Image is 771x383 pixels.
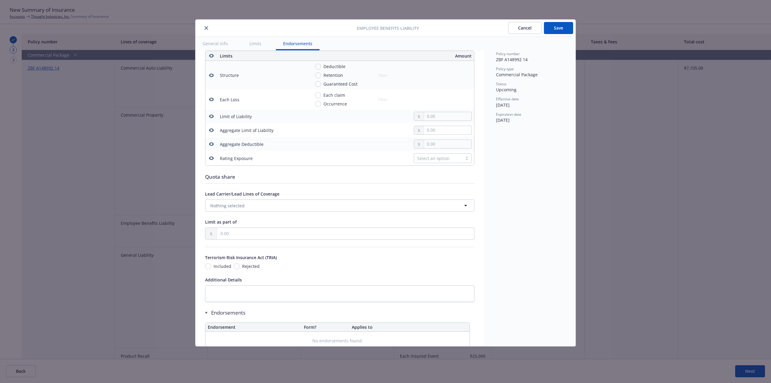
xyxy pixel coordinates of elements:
[496,87,517,93] span: Upcoming
[315,72,321,78] input: Retention
[496,81,507,86] span: Status
[312,338,363,344] span: No endorsements found.
[496,112,521,117] span: Expiration date
[220,72,239,78] div: Structure
[205,309,470,316] div: Endorsements
[323,92,345,98] span: Each claim
[424,112,471,121] input: 0.00
[203,24,210,32] button: close
[220,96,239,103] div: Each Loss
[205,191,279,197] span: Lead Carrier/Lead Lines of Coverage
[205,277,242,283] span: Additional Details
[205,323,301,332] th: Endorsement
[234,263,240,269] input: Rejected
[315,81,321,87] input: Guaranteed Cost
[242,37,269,50] button: Limits
[205,219,237,225] span: Limit as part of
[315,92,321,98] input: Each claim
[315,64,321,70] input: Deductible
[424,126,471,134] input: 0.00
[544,22,573,34] button: Save
[205,263,211,269] input: Included
[496,66,514,71] span: Policy type
[220,127,273,133] div: Aggregate Limit of Liability
[217,228,474,239] input: 0.00
[349,323,470,332] th: Applies to
[214,263,231,269] span: Included
[323,72,343,78] span: Retention
[496,96,519,102] span: Effective date
[424,140,471,148] input: 0.00
[323,101,347,107] span: Occurrence
[205,199,474,212] button: Nothing selected
[217,51,320,61] th: Limits
[496,51,520,56] span: Policy number
[276,37,320,50] button: Endorsements
[348,51,474,61] th: Amount
[205,255,277,260] span: Terrorism Risk Insurance Act (TRIA)
[496,117,510,123] span: [DATE]
[242,263,260,269] span: Rejected
[220,155,253,162] div: Rating Exposure
[301,323,349,332] th: Form?
[220,113,252,120] div: Limit of Liability
[357,25,419,31] span: Employee Benefits Liability
[205,173,474,181] div: Quota share
[417,155,459,162] div: Select an option
[210,202,245,209] span: Nothing selected
[323,63,345,70] span: Deductible
[220,141,264,147] div: Aggregate Deductible
[195,37,235,50] button: General info
[496,102,510,108] span: [DATE]
[496,57,528,62] span: ZBF A148992 14
[508,22,542,34] button: Cancel
[315,101,321,107] input: Occurrence
[323,81,357,87] span: Guaranteed Cost
[496,72,538,77] span: Commercial Package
